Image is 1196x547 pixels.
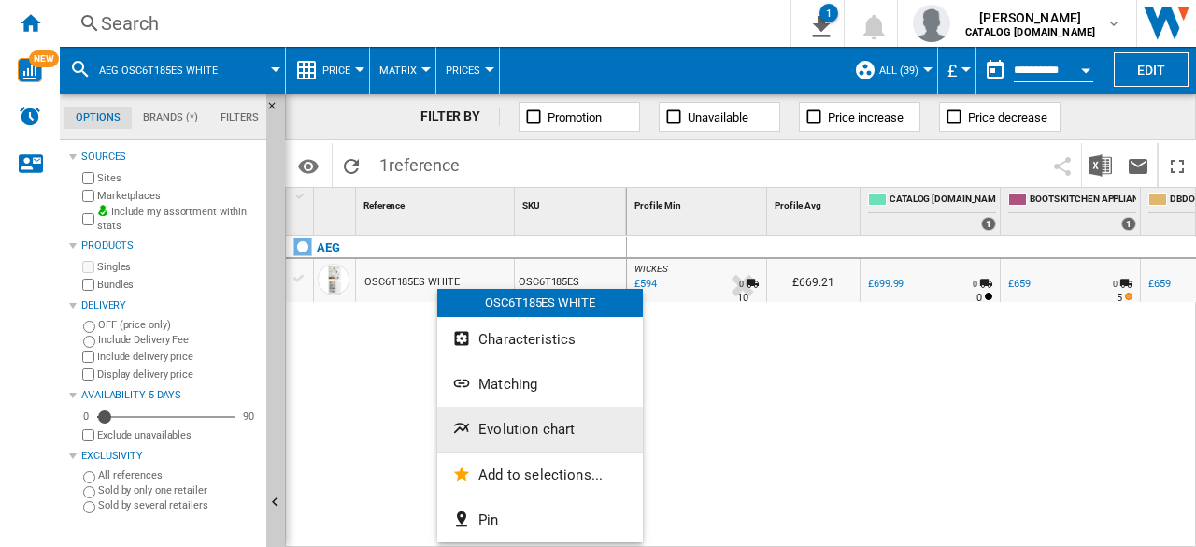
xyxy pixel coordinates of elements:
[478,331,576,348] span: Characteristics
[437,289,643,317] div: OSC6T185ES WHITE
[478,376,537,393] span: Matching
[478,511,498,528] span: Pin
[478,421,575,438] span: Evolution chart
[437,362,643,407] button: Matching
[437,453,643,497] button: Add to selections...
[478,467,603,483] span: Add to selections...
[437,317,643,362] button: Characteristics
[437,407,643,452] button: Evolution chart
[437,497,643,542] button: Pin...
